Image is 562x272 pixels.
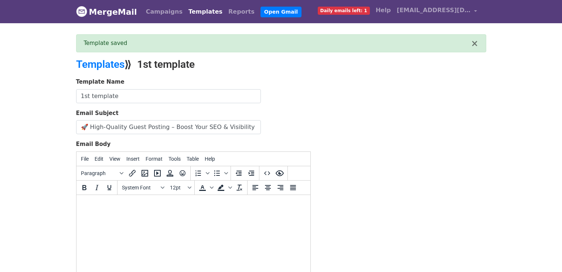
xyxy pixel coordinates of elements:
a: Open Gmail [260,7,302,17]
button: Insert/edit media [151,167,164,179]
button: Emoticons [176,167,189,179]
button: Align center [262,181,274,194]
a: [EMAIL_ADDRESS][DOMAIN_NAME] [394,3,480,20]
button: Italic [91,181,103,194]
button: Preview [273,167,286,179]
span: [EMAIL_ADDRESS][DOMAIN_NAME] [397,6,471,15]
div: Bullet list [211,167,229,179]
h2: ⟫ 1st template [76,58,346,71]
button: Align left [249,181,262,194]
div: Template saved [84,39,471,48]
button: Decrease indent [232,167,245,179]
button: Insert/edit image [139,167,151,179]
button: Insert/edit link [126,167,139,179]
button: Blocks [78,167,126,179]
span: Paragraph [81,170,117,176]
button: Insert template [164,167,176,179]
a: Campaigns [143,4,185,19]
button: Increase indent [245,167,258,179]
label: Email Subject [76,109,119,118]
div: Background color [215,181,233,194]
button: Align right [274,181,287,194]
a: Templates [185,4,225,19]
button: Fonts [119,181,167,194]
span: View [109,156,120,162]
button: Clear formatting [233,181,246,194]
button: Underline [103,181,116,194]
img: MergeMail logo [76,6,87,17]
a: Help [373,3,394,18]
span: Table [187,156,199,162]
button: × [471,39,478,48]
button: Bold [78,181,91,194]
a: Daily emails left: 1 [315,3,373,18]
a: Reports [225,4,258,19]
span: 12pt [170,185,186,191]
label: Email Body [76,140,111,149]
span: Help [205,156,215,162]
a: MergeMail [76,4,137,20]
div: Text color [196,181,215,194]
span: File [81,156,89,162]
span: Insert [126,156,140,162]
button: Source code [261,167,273,179]
button: Justify [287,181,299,194]
div: Numbered list [192,167,211,179]
span: Daily emails left: 1 [318,7,370,15]
span: Format [146,156,163,162]
button: Font sizes [167,181,193,194]
span: Tools [168,156,181,162]
span: System Font [122,185,158,191]
a: Templates [76,58,125,70]
label: Template Name [76,78,125,86]
span: Edit [95,156,103,162]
